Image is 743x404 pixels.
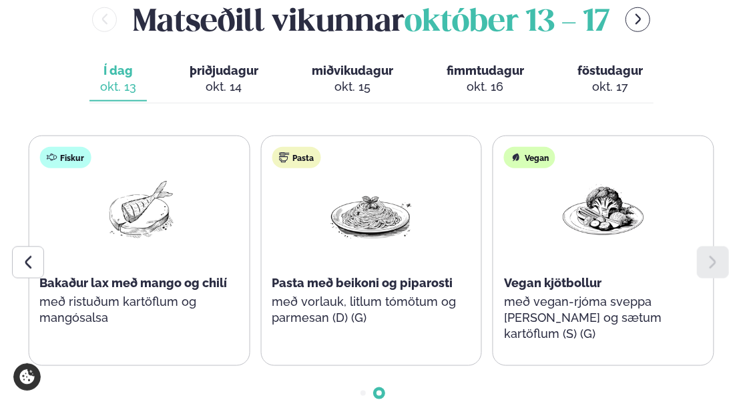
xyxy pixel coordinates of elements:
button: Í dag okt. 13 [89,57,147,102]
div: okt. 15 [312,79,393,95]
div: Pasta [272,147,320,168]
p: með ristuðum kartöflum og mangósalsa [40,294,239,326]
button: þriðjudagur okt. 14 [179,57,269,102]
div: Vegan [504,147,555,168]
button: föstudagur okt. 17 [567,57,654,102]
p: með vorlauk, litlum tómötum og parmesan (D) (G) [272,294,471,326]
span: Bakaður lax með mango og chilí [40,276,228,290]
div: okt. 17 [577,79,643,95]
span: október 13 - 17 [405,8,609,37]
button: miðvikudagur okt. 15 [301,57,404,102]
button: menu-btn-right [626,7,650,32]
img: Spagetti.png [328,179,414,241]
div: okt. 13 [100,79,136,95]
img: Vegan.svg [511,152,521,163]
span: Í dag [100,63,136,79]
span: fimmtudagur [447,63,524,77]
button: fimmtudagur okt. 16 [436,57,535,102]
div: okt. 16 [447,79,524,95]
span: þriðjudagur [190,63,258,77]
img: Vegan.png [561,179,646,241]
a: Cookie settings [13,363,41,391]
img: fish.svg [47,152,57,163]
button: menu-btn-left [92,7,117,32]
span: miðvikudagur [312,63,393,77]
span: Go to slide 2 [377,391,382,396]
span: Vegan kjötbollur [504,276,601,290]
span: Go to slide 1 [360,391,366,396]
div: okt. 14 [190,79,258,95]
img: pasta.svg [278,152,289,163]
div: Fiskur [40,147,91,168]
span: föstudagur [577,63,643,77]
span: Pasta með beikoni og piparosti [272,276,453,290]
p: með vegan-rjóma sveppa [PERSON_NAME] og sætum kartöflum (S) (G) [504,294,703,342]
img: Fish.png [96,179,182,241]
